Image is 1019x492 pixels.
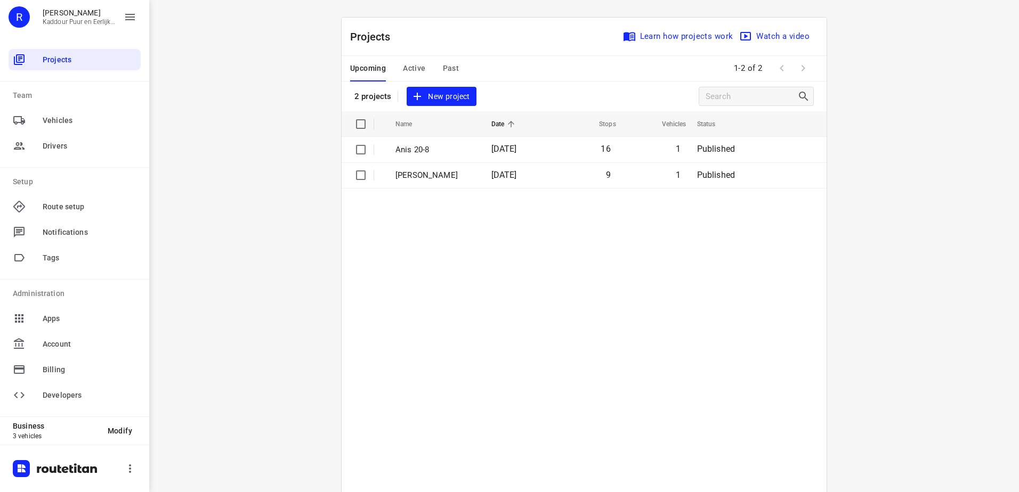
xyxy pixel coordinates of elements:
[395,144,475,156] p: Anis 20-8
[9,49,141,70] div: Projects
[676,144,681,154] span: 1
[606,170,611,180] span: 9
[99,421,141,440] button: Modify
[706,88,797,105] input: Search projects
[413,90,470,103] span: New project
[13,432,99,440] p: 3 vehicles
[43,18,115,26] p: Kaddour Puur en Eerlijk Vlees B.V.
[43,115,136,126] span: Vehicles
[108,427,132,435] span: Modify
[9,359,141,380] div: Billing
[771,58,792,79] span: Previous Page
[13,422,99,430] p: Business
[403,62,425,75] span: Active
[43,252,136,264] span: Tags
[697,118,730,130] span: Status
[585,118,616,130] span: Stops
[730,57,767,80] span: 1-2 of 2
[9,333,141,355] div: Account
[43,141,136,152] span: Drivers
[792,58,814,79] span: Next Page
[43,9,115,17] p: Rachid Kaddour
[491,170,517,180] span: [DATE]
[13,288,141,299] p: Administration
[676,170,681,180] span: 1
[9,222,141,243] div: Notifications
[9,110,141,131] div: Vehicles
[9,6,30,28] div: R
[43,339,136,350] span: Account
[395,118,426,130] span: Name
[9,384,141,406] div: Developers
[648,118,686,130] span: Vehicles
[601,144,610,154] span: 16
[13,90,141,101] p: Team
[43,227,136,238] span: Notifications
[350,62,386,75] span: Upcoming
[395,169,475,182] p: [PERSON_NAME]
[697,170,735,180] span: Published
[491,144,517,154] span: [DATE]
[9,135,141,157] div: Drivers
[9,196,141,217] div: Route setup
[43,364,136,375] span: Billing
[443,62,459,75] span: Past
[354,92,391,101] p: 2 projects
[9,247,141,268] div: Tags
[9,308,141,329] div: Apps
[407,87,476,106] button: New project
[797,90,813,103] div: Search
[491,118,519,130] span: Date
[350,29,399,45] p: Projects
[43,54,136,65] span: Projects
[697,144,735,154] span: Published
[43,390,136,401] span: Developers
[43,313,136,324] span: Apps
[13,176,141,187] p: Setup
[43,201,136,212] span: Route setup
